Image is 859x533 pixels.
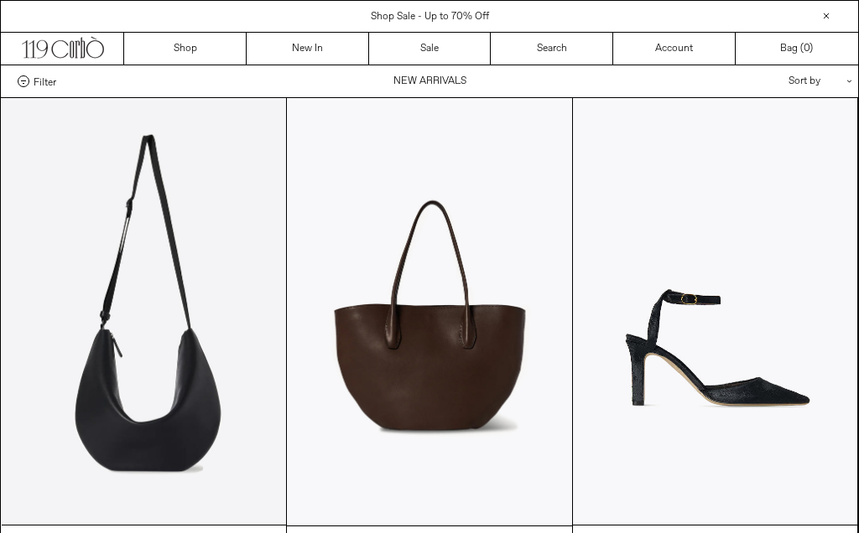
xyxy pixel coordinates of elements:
[690,65,841,97] div: Sort by
[34,75,56,87] span: Filter
[804,41,813,56] span: )
[573,98,858,525] img: The Row Carla Ankle Strap
[124,33,247,65] a: Shop
[369,33,492,65] a: Sale
[371,10,489,23] a: Shop Sale - Up to 70% Off
[804,42,810,55] span: 0
[613,33,736,65] a: Account
[2,98,287,525] img: The Row Crossbody Crescent in black
[736,33,858,65] a: Bag ()
[287,98,572,525] img: The Row Alger Tote
[247,33,369,65] a: New In
[491,33,613,65] a: Search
